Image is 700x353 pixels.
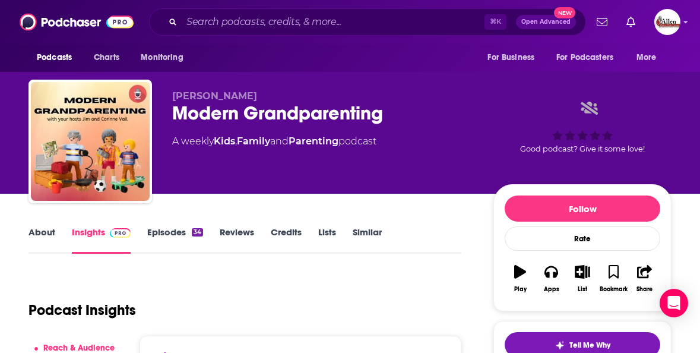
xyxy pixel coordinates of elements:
button: Share [629,257,660,300]
p: Reach & Audience [43,343,115,353]
a: Kids [214,135,235,147]
span: [PERSON_NAME] [172,90,257,102]
img: Podchaser Pro [110,228,131,238]
a: Similar [353,226,382,254]
a: Family [237,135,270,147]
span: Open Advanced [521,19,571,25]
img: Podchaser - Follow, Share and Rate Podcasts [20,11,134,33]
div: Rate [505,226,660,251]
a: Charts [86,46,126,69]
button: Apps [536,257,566,300]
button: open menu [479,46,549,69]
span: , [235,135,237,147]
span: Logged in as AllenMedia [654,9,680,35]
div: Play [514,286,527,293]
span: Podcasts [37,49,72,66]
button: open menu [628,46,672,69]
a: Show notifications dropdown [592,12,612,32]
div: Apps [544,286,559,293]
a: Lists [318,226,336,254]
div: Good podcast? Give it some love! [493,90,672,164]
div: 34 [192,228,203,237]
div: List [578,286,587,293]
button: Show profile menu [654,9,680,35]
button: open menu [132,46,198,69]
span: Tell Me Why [569,341,610,350]
button: Play [505,257,536,300]
button: Follow [505,196,660,222]
span: and [270,135,289,147]
span: Charts [94,49,119,66]
span: For Business [487,49,534,66]
span: Monitoring [141,49,183,66]
button: open menu [28,46,87,69]
a: Episodes34 [147,226,203,254]
span: More [636,49,657,66]
img: tell me why sparkle [555,341,565,350]
button: Open AdvancedNew [516,15,576,29]
input: Search podcasts, credits, & more... [182,12,484,31]
span: New [554,7,575,18]
img: User Profile [654,9,680,35]
button: open menu [549,46,631,69]
a: InsightsPodchaser Pro [72,226,131,254]
div: Open Intercom Messenger [660,289,688,317]
span: Good podcast? Give it some love! [520,144,645,153]
div: A weekly podcast [172,134,376,149]
a: About [28,226,55,254]
div: Search podcasts, credits, & more... [149,8,586,36]
button: Bookmark [598,257,629,300]
img: Modern Grandparenting [31,82,150,201]
span: ⌘ K [484,14,506,30]
h1: Podcast Insights [28,301,136,319]
span: For Podcasters [556,49,613,66]
div: Bookmark [600,286,628,293]
div: Share [636,286,653,293]
a: Show notifications dropdown [622,12,640,32]
a: Reviews [220,226,254,254]
a: Parenting [289,135,338,147]
button: List [567,257,598,300]
a: Credits [271,226,302,254]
